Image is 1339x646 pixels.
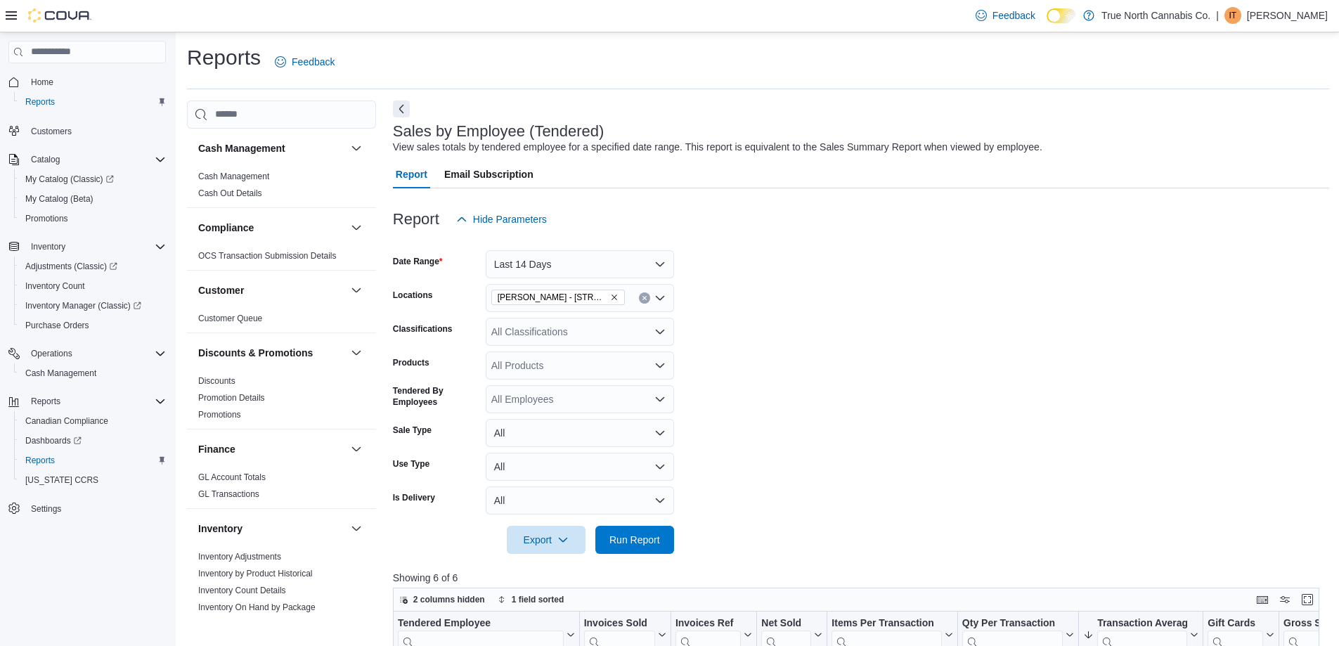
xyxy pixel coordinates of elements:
h3: Report [393,211,439,228]
button: Open list of options [654,394,666,405]
a: Inventory by Product Historical [198,569,313,579]
button: Keyboard shortcuts [1254,591,1271,608]
span: Purchase Orders [20,317,166,334]
a: GL Transactions [198,489,259,499]
button: [US_STATE] CCRS [14,470,172,490]
span: Discounts [198,375,235,387]
a: Customer Queue [198,314,262,323]
span: Hide Parameters [473,212,547,226]
span: Adjustments (Classic) [25,261,117,272]
span: Customers [25,122,166,139]
h3: Sales by Employee (Tendered) [393,123,604,140]
button: All [486,486,674,515]
div: Compliance [187,247,376,270]
span: Reports [20,452,166,469]
button: Last 14 Days [486,250,674,278]
span: My Catalog (Beta) [20,190,166,207]
div: Cash Management [187,168,376,207]
a: Adjustments (Classic) [14,257,172,276]
div: Invoices Sold [583,617,654,631]
a: Cash Management [198,172,269,181]
a: Adjustments (Classic) [20,258,123,275]
button: Canadian Compliance [14,411,172,431]
div: View sales totals by tendered employee for a specified date range. This report is equivalent to t... [393,140,1042,155]
span: Feedback [292,55,335,69]
span: GL Account Totals [198,472,266,483]
button: Cash Management [14,363,172,383]
button: Export [507,526,586,554]
a: Inventory On Hand by Package [198,602,316,612]
span: Settings [31,503,61,515]
span: OCS Transaction Submission Details [198,250,337,261]
span: Catalog [25,151,166,168]
span: Reports [31,396,60,407]
h3: Compliance [198,221,254,235]
button: Clear input [639,292,650,304]
span: Promotion Details [198,392,265,403]
a: My Catalog (Beta) [20,190,99,207]
button: Operations [3,344,172,363]
span: Report [396,160,427,188]
a: Discounts [198,376,235,386]
label: Use Type [393,458,429,470]
a: Reports [20,93,60,110]
button: Catalog [25,151,65,168]
button: Customer [348,282,365,299]
button: Open list of options [654,292,666,304]
span: My Catalog (Classic) [20,171,166,188]
a: Inventory Count [20,278,91,295]
button: Open list of options [654,326,666,337]
span: Email Subscription [444,160,533,188]
button: Inventory [348,520,365,537]
span: Reports [20,93,166,110]
button: Home [3,72,172,92]
button: Compliance [348,219,365,236]
button: Customer [198,283,345,297]
a: [US_STATE] CCRS [20,472,104,489]
div: Finance [187,469,376,508]
button: Discounts & Promotions [198,346,345,360]
h3: Inventory [198,522,242,536]
h1: Reports [187,44,261,72]
button: Display options [1276,591,1293,608]
button: Hide Parameters [451,205,552,233]
p: | [1216,7,1219,24]
span: My Catalog (Classic) [25,174,114,185]
a: Customers [25,123,77,140]
a: Promotions [198,410,241,420]
a: Inventory Manager (Classic) [14,296,172,316]
span: Inventory Count [25,280,85,292]
button: Catalog [3,150,172,169]
button: Inventory Count [14,276,172,296]
button: 2 columns hidden [394,591,491,608]
a: Canadian Compliance [20,413,114,429]
span: [US_STATE] CCRS [25,474,98,486]
span: Reports [25,393,166,410]
span: Settings [25,500,166,517]
label: Tendered By Employees [393,385,480,408]
span: Inventory by Product Historical [198,568,313,579]
a: My Catalog (Classic) [14,169,172,189]
p: True North Cannabis Co. [1101,7,1210,24]
input: Dark Mode [1047,8,1076,23]
button: Customers [3,120,172,141]
span: Feedback [992,8,1035,22]
img: Cova [28,8,91,22]
h3: Discounts & Promotions [198,346,313,360]
span: Operations [31,348,72,359]
span: Inventory Manager (Classic) [25,300,141,311]
span: Customer Queue [198,313,262,324]
a: Reports [20,452,60,469]
div: Net Sold [761,617,811,631]
span: Home [31,77,53,88]
button: All [486,419,674,447]
button: Operations [25,345,78,362]
span: Inventory On Hand by Package [198,602,316,613]
a: Promotions [20,210,74,227]
a: Cash Management [20,365,102,382]
span: Inventory [31,241,65,252]
span: Washington CCRS [20,472,166,489]
button: 1 field sorted [492,591,570,608]
span: GL Transactions [198,489,259,500]
p: [PERSON_NAME] [1247,7,1328,24]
